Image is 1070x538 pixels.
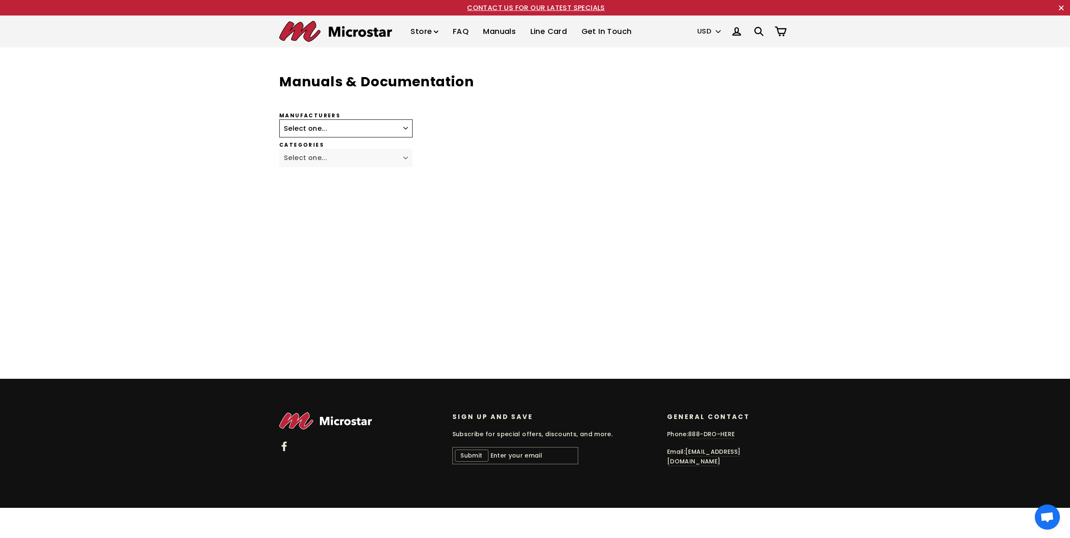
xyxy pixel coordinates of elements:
a: Open chat [1035,504,1060,530]
a: FAQ [447,19,475,44]
a: Manuals [477,19,522,44]
a: 888-DRO-HERE [688,430,735,439]
p: General Contact [667,412,786,421]
ul: Primary [404,19,638,44]
p: Subscribe for special offers, discounts, and more. [452,429,655,439]
p: Email: [667,447,786,466]
img: Microstar Electronics [279,21,392,42]
a: [EMAIL_ADDRESS][DOMAIN_NAME] [667,447,740,466]
a: Get In Touch [575,19,638,44]
h1: Manuals & Documentation [279,72,660,91]
input: Enter your email [452,447,578,464]
label: Categories [279,142,660,149]
a: CONTACT US FOR OUR LATEST SPECIALS [467,3,605,13]
p: Sign up and save [452,412,655,421]
label: Manufacturers [279,112,660,119]
a: Store [404,19,444,44]
a: Line Card [524,19,574,44]
p: Phone: [667,429,786,439]
button: Submit [455,450,488,461]
img: Microstar Electronics [279,412,372,429]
